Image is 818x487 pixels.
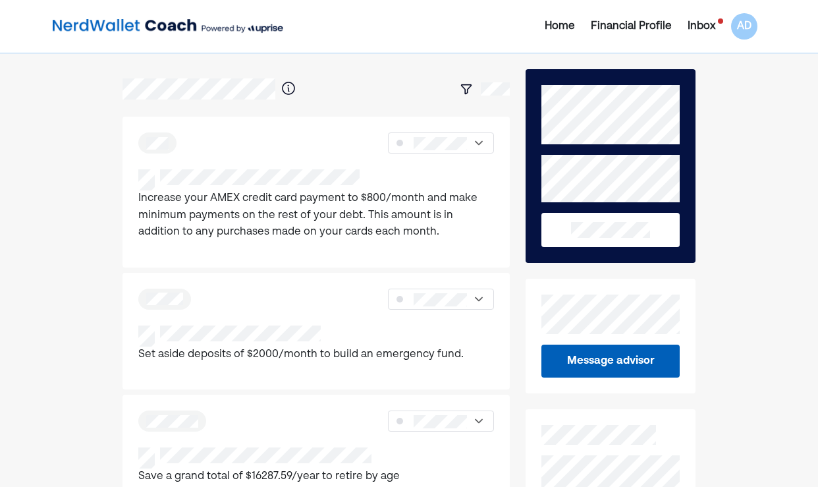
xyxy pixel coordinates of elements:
div: AD [731,13,757,40]
div: Financial Profile [591,18,672,34]
p: Set aside deposits of $2000/month to build an emergency fund. [138,347,464,364]
div: Inbox [688,18,715,34]
button: Message advisor [541,345,679,378]
p: Increase your AMEX credit card payment to $800/month and make minimum payments on the rest of you... [138,190,494,241]
div: Home [545,18,575,34]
